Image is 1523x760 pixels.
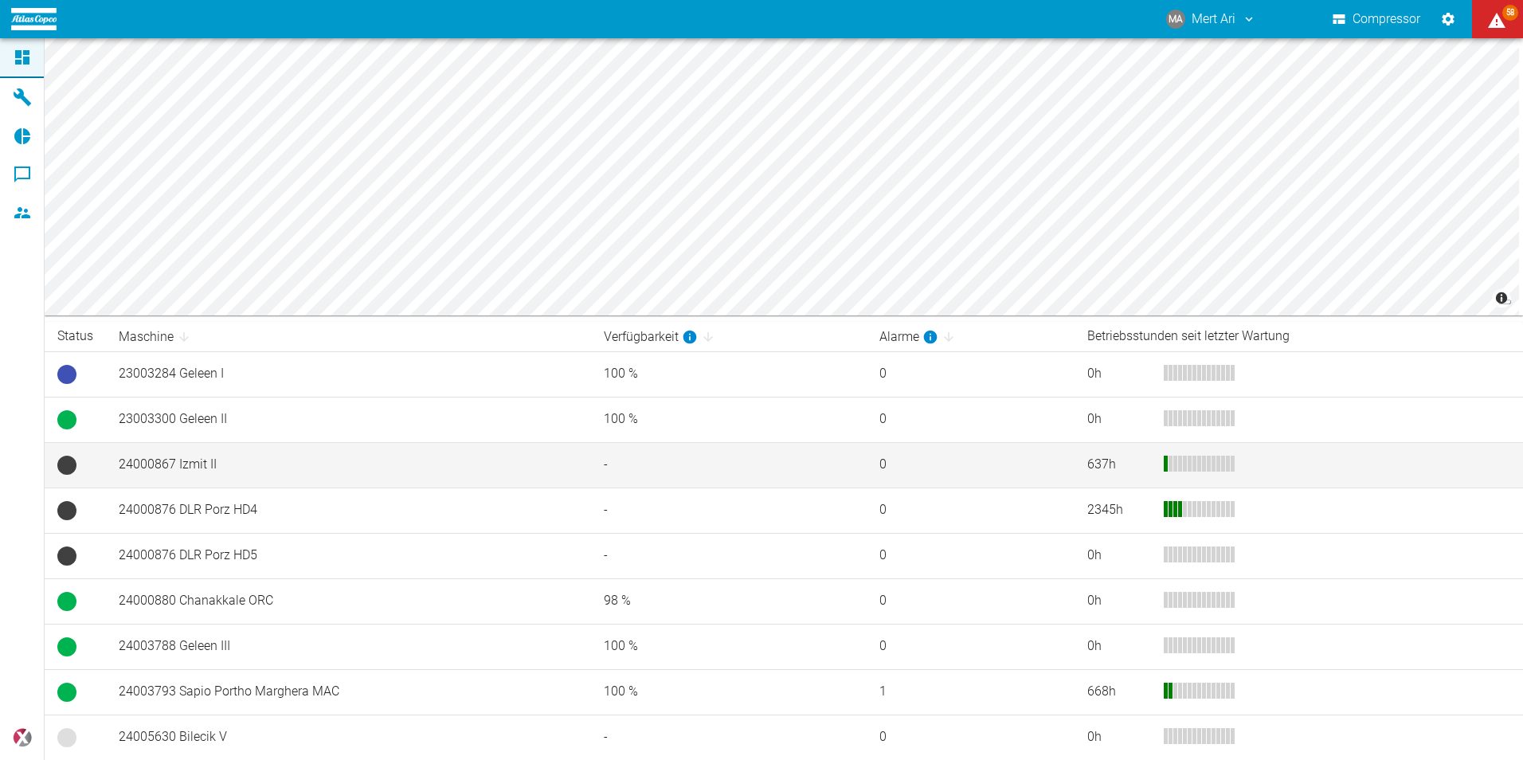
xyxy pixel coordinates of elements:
button: Einstellungen [1434,5,1462,33]
td: - [591,442,867,488]
div: 0 h [1087,365,1151,383]
img: Xplore Logo [13,728,32,747]
span: Betrieb [57,637,76,656]
th: Betriebsstunden seit letzter Wartung [1075,322,1523,351]
td: 0 [867,578,1074,624]
span: Betrieb [57,592,76,611]
td: 100 % [591,397,867,442]
span: Keine Daten [57,728,76,747]
td: 0 [867,624,1074,669]
span: 58 [1502,5,1518,21]
div: 668 h [1087,683,1151,701]
td: 24003793 Sapio Portho Marghera MAC [106,669,591,715]
td: 100 % [591,351,867,397]
img: logo [11,8,57,29]
button: Compressor [1329,5,1424,33]
td: 0 [867,715,1074,760]
td: 98 % [591,578,867,624]
div: berechnet für die letzten 7 Tage [604,327,698,347]
span: Betriebsbereit [57,365,76,384]
div: 0 h [1087,728,1151,746]
div: berechnet für die letzten 7 Tage [879,327,938,347]
td: 0 [867,351,1074,397]
td: 24000867 Izmit II [106,442,591,488]
td: 24000876 DLR Porz HD4 [106,488,591,533]
td: 1 [867,669,1074,715]
td: 24005630 Bilecik V [106,715,591,760]
div: 2345 h [1087,501,1151,519]
td: 0 [867,488,1074,533]
div: 0 h [1087,592,1151,610]
td: 0 [867,533,1074,578]
div: MA [1166,10,1185,29]
td: 0 [867,397,1074,442]
div: 0 h [1087,637,1151,656]
span: Maschine [119,327,194,347]
div: 637 h [1087,456,1151,474]
td: 0 [867,442,1074,488]
td: 100 % [591,669,867,715]
span: Keine Daten [57,546,76,566]
span: Keine Daten [57,456,76,475]
th: Status [45,322,106,351]
td: - [591,488,867,533]
span: Betrieb [57,410,76,429]
td: 23003284 Geleen I [106,351,591,397]
td: 24003788 Geleen III [106,624,591,669]
button: mert.ari@atlascopco.com [1164,5,1259,33]
td: 24000876 DLR Porz HD5 [106,533,591,578]
td: - [591,715,867,760]
td: 24000880 Chanakkale ORC [106,578,591,624]
td: 100 % [591,624,867,669]
td: - [591,533,867,578]
div: 0 h [1087,546,1151,565]
div: 0 h [1087,410,1151,429]
td: 23003300 Geleen II [106,397,591,442]
span: Betrieb [57,683,76,702]
span: Keine Daten [57,501,76,520]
